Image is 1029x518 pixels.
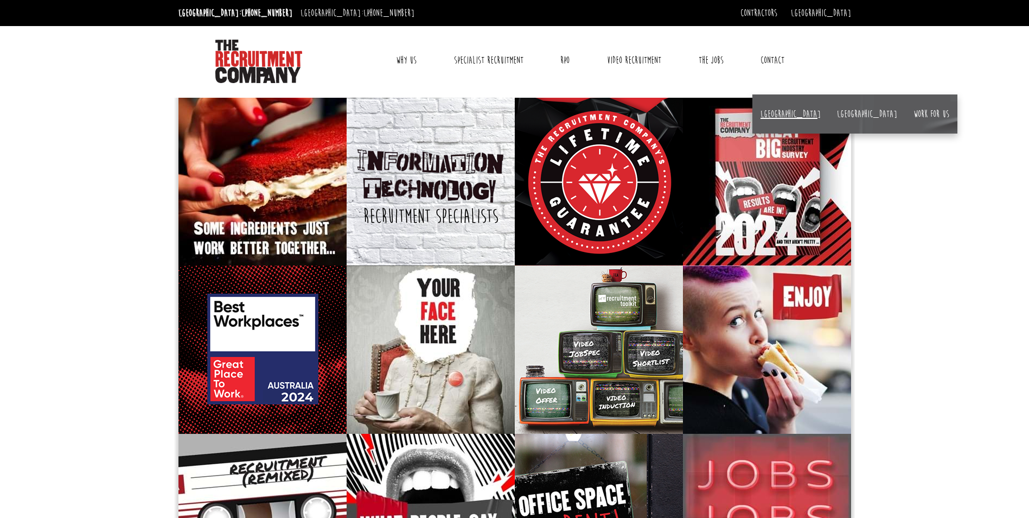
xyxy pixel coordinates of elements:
[446,47,532,74] a: Specialist Recruitment
[176,4,295,22] li: [GEOGRAPHIC_DATA]:
[913,108,949,120] a: Work for us
[791,7,851,19] a: [GEOGRAPHIC_DATA]
[215,40,302,83] img: The Recruitment Company
[752,47,792,74] a: Contact
[241,7,292,19] a: [PHONE_NUMBER]
[363,7,414,19] a: [PHONE_NUMBER]
[691,47,732,74] a: The Jobs
[760,108,821,120] a: [GEOGRAPHIC_DATA]
[740,7,777,19] a: Contractors
[388,47,425,74] a: Why Us
[298,4,417,22] li: [GEOGRAPHIC_DATA]:
[552,47,578,74] a: RPO
[599,47,669,74] a: Video Recruitment
[837,108,897,120] a: [GEOGRAPHIC_DATA]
